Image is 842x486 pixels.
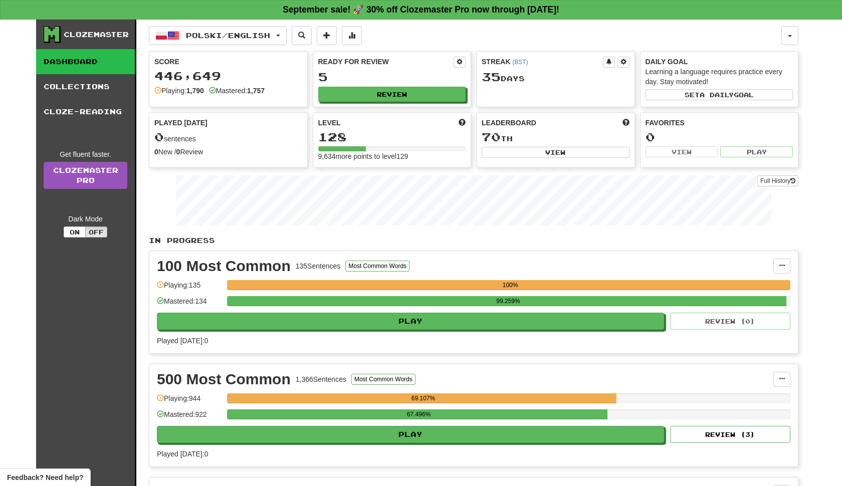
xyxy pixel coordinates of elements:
[157,450,208,458] span: Played [DATE]: 0
[318,57,454,67] div: Ready for Review
[154,86,204,96] div: Playing:
[482,147,629,158] button: View
[230,296,786,306] div: 99.259%
[230,393,616,403] div: 69.107%
[318,151,466,161] div: 9,634 more points to level 129
[646,146,718,157] button: View
[157,280,222,297] div: Playing: 135
[157,337,208,345] span: Played [DATE]: 0
[345,261,409,272] button: Most Common Words
[670,313,790,330] button: Review (0)
[230,409,607,419] div: 67.496%
[64,30,129,40] div: Clozemaster
[44,214,127,224] div: Dark Mode
[757,175,798,186] button: Full History
[482,130,501,144] span: 70
[482,131,629,144] div: th
[283,5,559,15] strong: September sale! 🚀 30% off Clozemaster Pro now through [DATE]!
[230,280,790,290] div: 100%
[482,71,629,84] div: Day s
[247,87,265,95] strong: 1,757
[318,118,341,128] span: Level
[154,147,302,157] div: New / Review
[646,131,793,143] div: 0
[157,393,222,410] div: Playing: 944
[154,118,207,128] span: Played [DATE]
[342,26,362,45] button: More stats
[149,26,287,45] button: Polski/English
[36,74,135,99] a: Collections
[622,118,629,128] span: This week in points, UTC
[7,472,83,482] span: Open feedback widget
[186,87,204,95] strong: 1,790
[44,149,127,159] div: Get fluent faster.
[318,131,466,143] div: 128
[512,59,528,66] a: (BST)
[154,130,164,144] span: 0
[157,259,291,274] div: 100 Most Common
[157,426,664,443] button: Play
[154,148,158,156] strong: 0
[646,118,793,128] div: Favorites
[64,226,86,237] button: On
[157,296,222,313] div: Mastered: 134
[351,374,415,385] button: Most Common Words
[154,131,302,144] div: sentences
[85,226,107,237] button: Off
[646,67,793,87] div: Learning a language requires practice every day. Stay motivated!
[154,70,302,82] div: 446,649
[36,99,135,124] a: Cloze-Reading
[36,49,135,74] a: Dashboard
[720,146,793,157] button: Play
[292,26,312,45] button: Search sentences
[186,31,270,40] span: Polski / English
[482,118,536,128] span: Leaderboard
[318,87,466,102] button: Review
[176,148,180,156] strong: 0
[646,57,793,67] div: Daily Goal
[296,374,346,384] div: 1,366 Sentences
[157,313,664,330] button: Play
[296,261,341,271] div: 135 Sentences
[318,71,466,83] div: 5
[317,26,337,45] button: Add sentence to collection
[700,91,734,98] span: a daily
[646,89,793,100] button: Seta dailygoal
[149,235,798,246] p: In Progress
[154,57,302,67] div: Score
[482,57,603,67] div: Streak
[209,86,265,96] div: Mastered:
[459,118,466,128] span: Score more points to level up
[44,162,127,189] a: ClozemasterPro
[482,70,501,84] span: 35
[157,372,291,387] div: 500 Most Common
[670,426,790,443] button: Review (3)
[157,409,222,426] div: Mastered: 922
